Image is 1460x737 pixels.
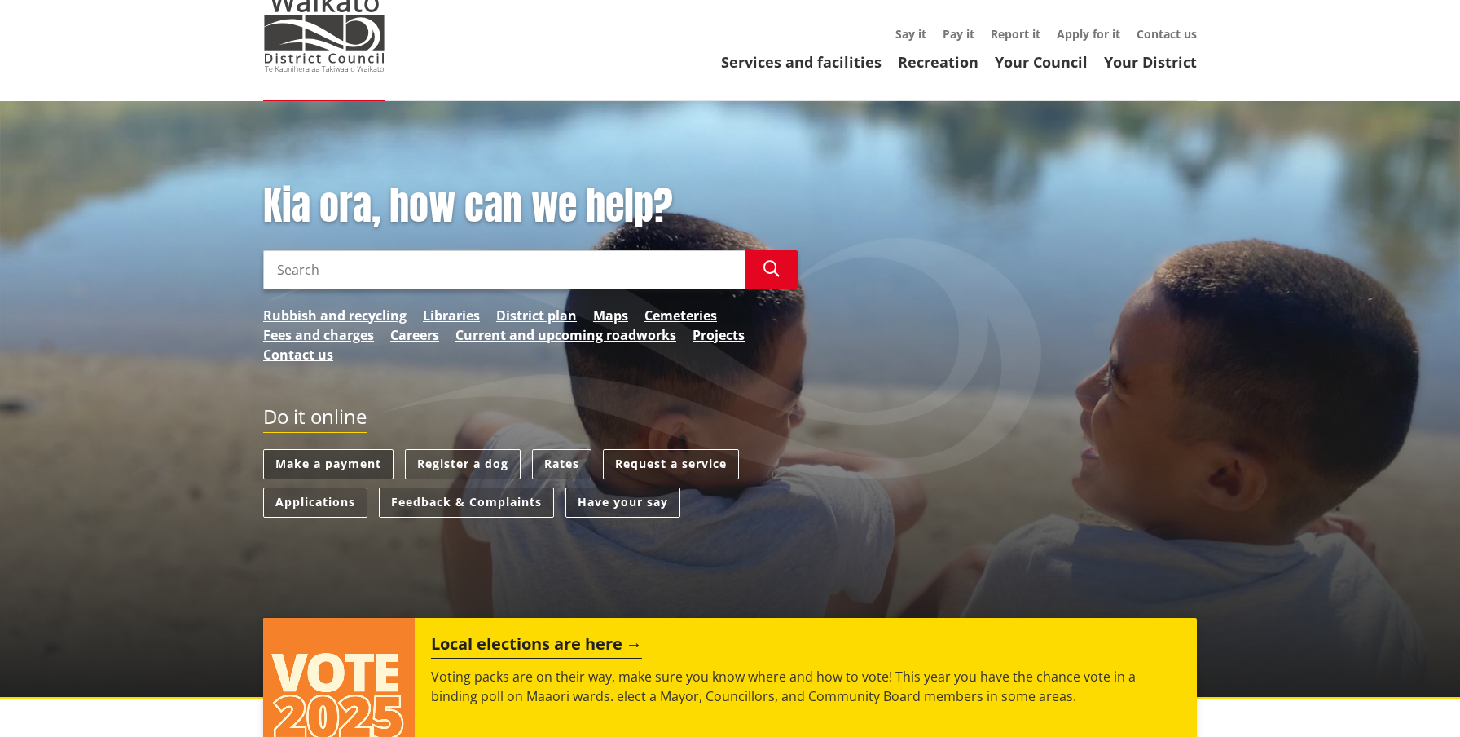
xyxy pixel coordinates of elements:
[263,405,367,434] h2: Do it online
[603,449,739,479] a: Request a service
[455,325,676,345] a: Current and upcoming roadworks
[895,26,926,42] a: Say it
[995,52,1088,72] a: Your Council
[263,488,367,518] a: Applications
[379,488,554,518] a: Feedback & Complaints
[263,306,407,325] a: Rubbish and recycling
[532,449,591,479] a: Rates
[991,26,1040,42] a: Report it
[431,667,1181,706] p: Voting packs are on their way, make sure you know where and how to vote! This year you have the c...
[431,634,642,659] h2: Local elections are here
[1104,52,1197,72] a: Your District
[423,306,480,325] a: Libraries
[943,26,974,42] a: Pay it
[898,52,978,72] a: Recreation
[390,325,439,345] a: Careers
[644,306,717,325] a: Cemeteries
[693,325,745,345] a: Projects
[496,306,577,325] a: District plan
[565,488,680,518] a: Have your say
[263,183,798,230] h1: Kia ora, how can we help?
[1057,26,1120,42] a: Apply for it
[263,449,394,479] a: Make a payment
[263,250,745,289] input: Search input
[593,306,628,325] a: Maps
[405,449,521,479] a: Register a dog
[263,345,333,364] a: Contact us
[1137,26,1197,42] a: Contact us
[263,325,374,345] a: Fees and charges
[721,52,882,72] a: Services and facilities
[1385,669,1444,727] iframe: Messenger Launcher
